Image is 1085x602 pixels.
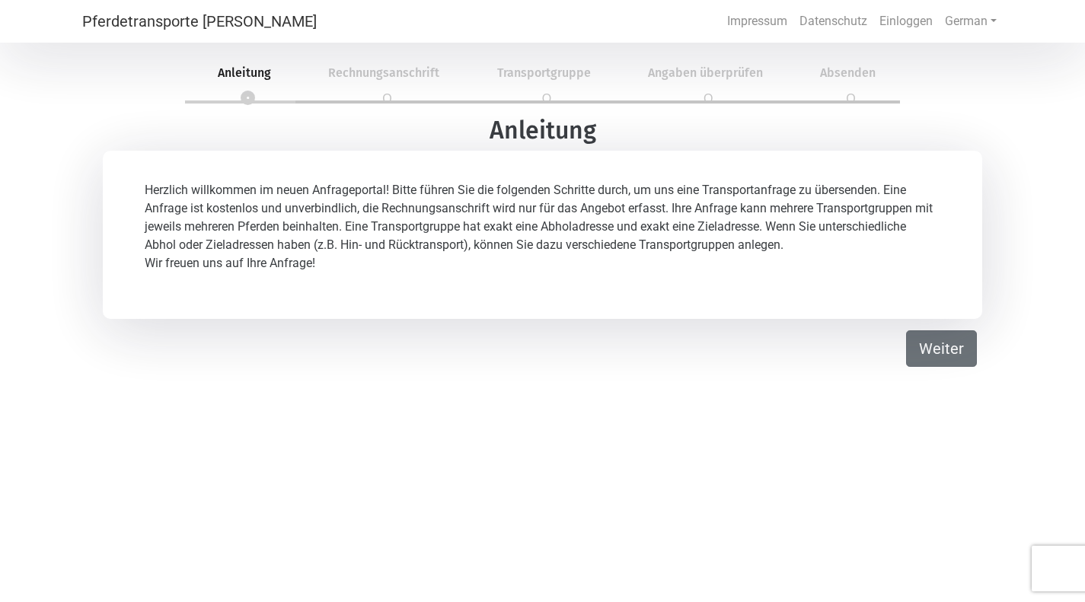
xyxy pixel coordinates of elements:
a: German [939,6,1003,37]
p: Wir freuen uns auf Ihre Anfrage! [145,254,940,272]
span: Angaben überprüfen [630,65,781,80]
span: Rechnungsanschrift [310,65,458,80]
a: Einloggen [873,6,939,37]
span: Absenden [802,65,894,80]
span: Anleitung [199,65,289,80]
div: Herzlich willkommen im neuen Anfrageportal! Bitte führen Sie die folgenden Schritte durch, um uns... [103,151,981,319]
a: Pferdetransporte [PERSON_NAME] [82,6,317,37]
a: Impressum [721,6,793,37]
button: Weiter [906,330,977,367]
span: Transportgruppe [479,65,609,80]
a: Datenschutz [793,6,873,37]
